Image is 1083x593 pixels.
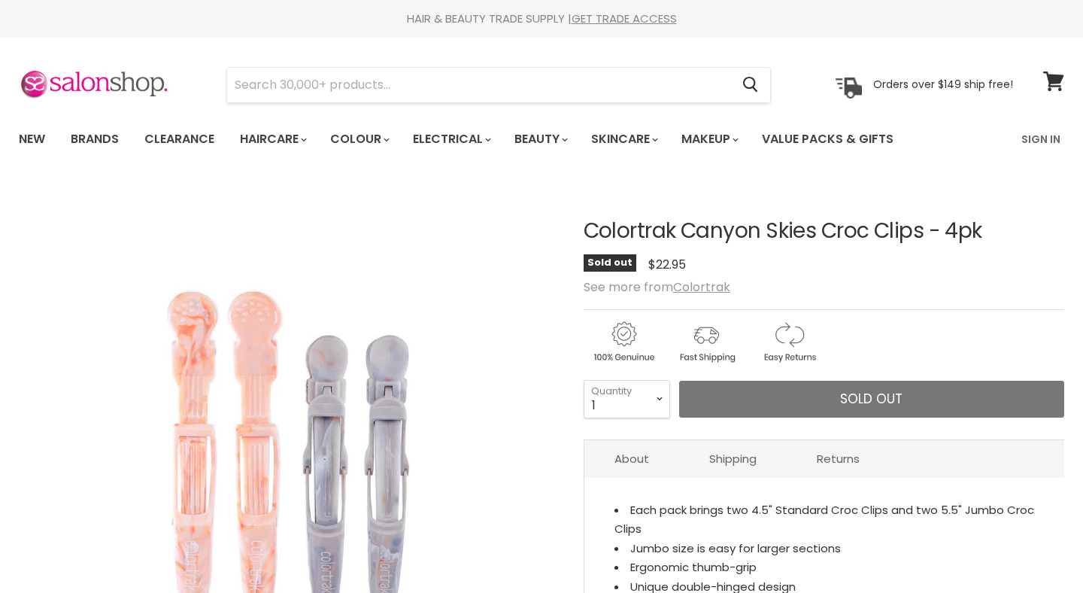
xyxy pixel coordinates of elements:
[584,319,663,365] img: genuine.gif
[614,502,1034,537] span: Each pack brings two 4.5" Standard Croc Clips and two 5.5" Jumbo Croc Clips
[229,123,316,155] a: Haircare
[751,123,905,155] a: Value Packs & Gifts
[648,256,686,273] span: $22.95
[402,123,500,155] a: Electrical
[1012,123,1069,155] a: Sign In
[584,254,636,272] span: Sold out
[787,440,890,477] a: Returns
[630,559,757,575] span: Ergonomic thumb-grip
[730,68,770,102] button: Search
[580,123,667,155] a: Skincare
[319,123,399,155] a: Colour
[749,319,829,365] img: returns.gif
[8,123,56,155] a: New
[670,123,748,155] a: Makeup
[503,123,577,155] a: Beauty
[8,117,959,161] ul: Main menu
[227,68,730,102] input: Search
[666,319,746,365] img: shipping.gif
[584,220,1064,243] h1: Colortrak Canyon Skies Croc Clips - 4pk
[630,540,841,556] span: Jumbo size is easy for larger sections
[584,380,670,418] select: Quantity
[584,278,730,296] span: See more from
[59,123,130,155] a: Brands
[679,381,1064,418] button: Sold out
[673,278,730,296] a: Colortrak
[572,11,677,26] a: GET TRADE ACCESS
[679,440,787,477] a: Shipping
[133,123,226,155] a: Clearance
[584,440,679,477] a: About
[226,67,771,103] form: Product
[873,78,1013,91] p: Orders over $149 ship free!
[840,390,902,408] span: Sold out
